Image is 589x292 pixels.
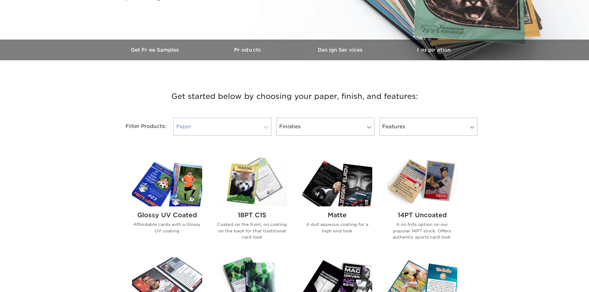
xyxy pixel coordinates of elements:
[387,211,457,219] h2: 14PT Uncoated
[173,118,271,136] a: Paper
[295,40,387,60] a: Design Services
[387,158,457,206] img: 14PT Uncoated Trading Cards
[387,221,457,240] p: A no frills option on our popular 14PT stock. Offers authentic sports card look.
[217,158,287,206] img: 18PT C1S Trading Cards
[202,47,295,53] h3: Products
[217,221,287,240] p: Coated on the front, no coating on the back for that traditional card look
[387,40,480,60] a: Inspiration
[295,47,387,53] h3: Design Services
[302,158,372,206] img: Matte Trading Cards
[109,118,171,136] div: Filter Products:
[114,83,476,110] h3: Get started below by choosing your paper, finish, and features:
[132,211,202,219] h2: Glossy UV Coated
[217,158,287,250] a: 18PT C1S Trading Cards 18PT C1S Coated on the front, no coating on the back for that traditional ...
[202,40,295,60] a: Products
[387,47,480,53] h3: Inspiration
[132,158,202,250] a: Glossy UV Coated Trading Cards Glossy UV Coated Affordable cards with a Glossy UV coating
[302,158,372,250] a: Matte Trading Cards Matte A dull aqueous coating for a high end look
[302,211,372,219] h2: Matte
[132,158,202,206] img: Glossy UV Coated Trading Cards
[217,211,287,219] h2: 18PT C1S
[109,40,202,60] a: Get Free Samples
[109,47,202,53] h3: Get Free Samples
[276,118,374,136] a: Finishes
[379,118,477,136] a: Features
[2,273,53,290] iframe: Google Customer Reviews
[302,221,372,234] p: A dull aqueous coating for a high end look
[132,221,202,234] p: Affordable cards with a Glossy UV coating
[387,158,457,250] a: 14PT Uncoated Trading Cards 14PT Uncoated A no frills option on our popular 14PT stock. Offers au...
